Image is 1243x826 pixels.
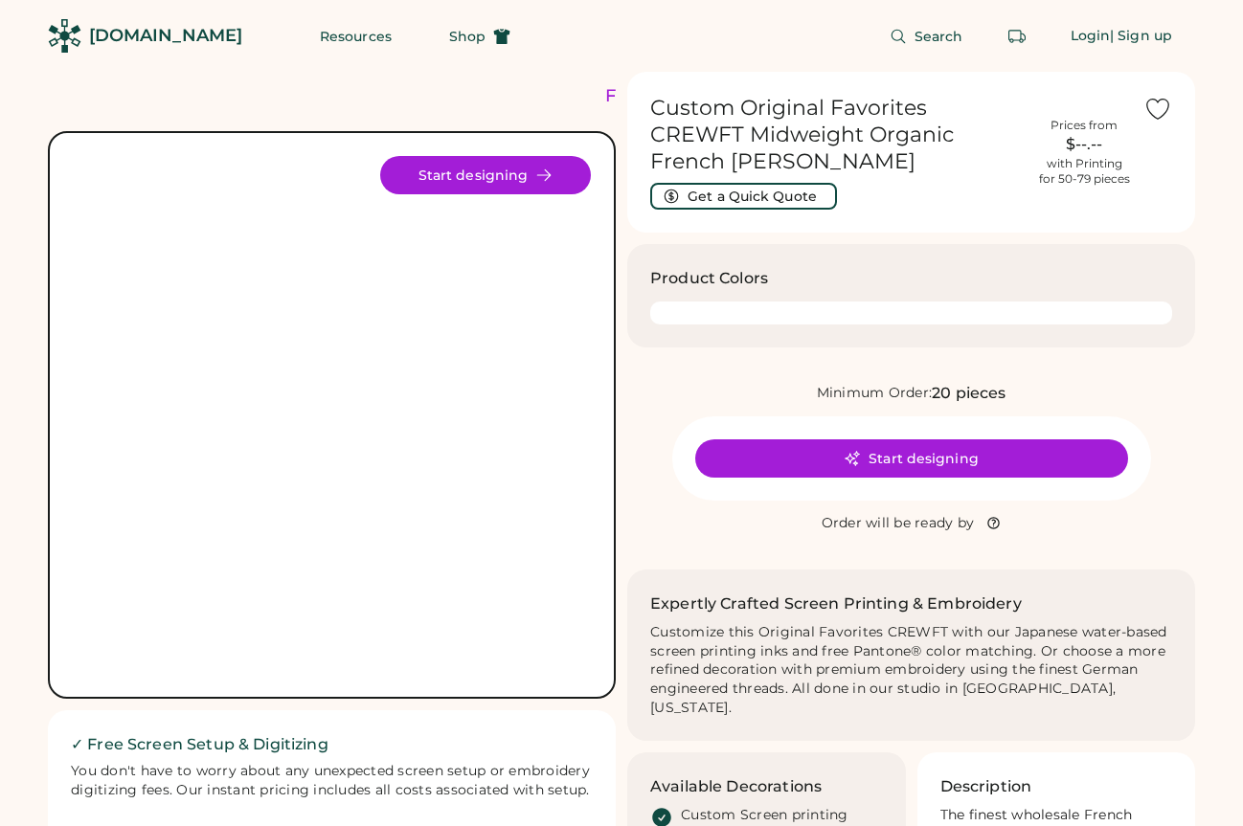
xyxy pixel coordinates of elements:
div: Login [1071,27,1111,46]
h3: Available Decorations [650,775,822,798]
div: Minimum Order: [817,384,933,403]
h2: ✓ Free Screen Setup & Digitizing [71,733,593,756]
button: Get a Quick Quote [650,183,837,210]
div: $--.-- [1036,133,1132,156]
div: Prices from [1051,118,1118,133]
img: Original Favorites CREWFT Product Image [73,156,591,674]
button: Start designing [380,156,591,194]
h3: Description [940,775,1032,798]
button: Retrieve an order [998,17,1036,56]
div: You don't have to worry about any unexpected screen setup or embroidery digitizing fees. Our inst... [71,762,593,800]
button: Shop [426,17,533,56]
span: Shop [449,30,486,43]
div: 20 pieces [932,382,1006,405]
div: CREWFT Style Image [73,156,591,674]
div: with Printing for 50-79 pieces [1039,156,1130,187]
button: Resources [297,17,415,56]
div: Customize this Original Favorites CREWFT with our Japanese water-based screen printing inks and f... [650,623,1172,718]
h2: Expertly Crafted Screen Printing & Embroidery [650,592,1022,615]
h1: Custom Original Favorites CREWFT Midweight Organic French [PERSON_NAME] [650,95,1025,175]
div: Order will be ready by [822,514,975,533]
div: FREE SHIPPING [605,83,770,109]
div: [DOMAIN_NAME] [89,24,242,48]
div: Custom Screen printing [681,806,848,825]
button: Start designing [695,439,1128,478]
h3: Product Colors [650,267,768,290]
div: | Sign up [1110,27,1172,46]
img: Rendered Logo - Screens [48,19,81,53]
button: Search [867,17,986,56]
span: Search [915,30,963,43]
